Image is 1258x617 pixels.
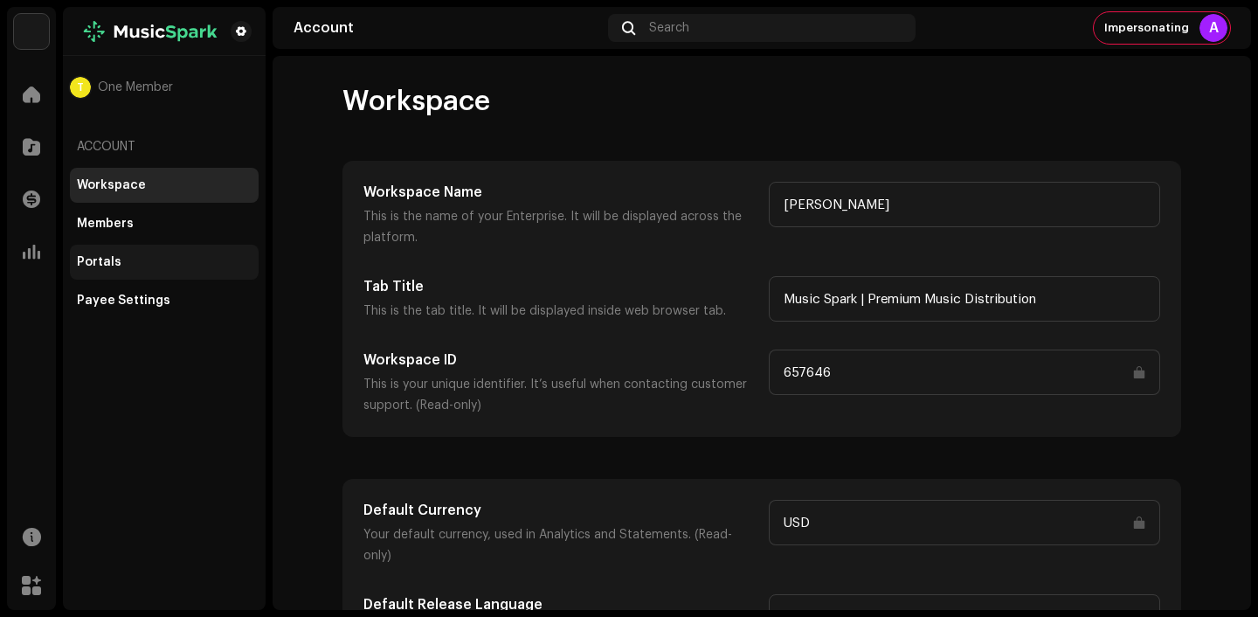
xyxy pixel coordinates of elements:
p: Your default currency, used in Analytics and Statements. (Read-only) [363,524,755,566]
p: This is the name of your Enterprise. It will be displayed across the platform. [363,206,755,248]
span: Impersonating [1104,21,1189,35]
div: T [70,77,91,98]
div: Portals [77,255,121,269]
span: Workspace [342,84,490,119]
re-m-nav-item: Payee Settings [70,283,259,318]
input: Type something... [769,500,1160,545]
p: This is your unique identifier. It’s useful when contacting customer support. (Read-only) [363,374,755,416]
span: One Member [98,80,173,94]
re-m-nav-item: Workspace [70,168,259,203]
div: Members [77,217,134,231]
re-m-nav-item: Members [70,206,259,241]
h5: Default Currency [363,500,755,521]
p: This is the tab title. It will be displayed inside web browser tab. [363,301,755,322]
img: bc4c4277-71b2-49c5-abdf-ca4e9d31f9c1 [14,14,49,49]
re-m-nav-item: Portals [70,245,259,280]
img: b012e8be-3435-4c6f-a0fa-ef5940768437 [77,21,224,42]
h5: Workspace ID [363,350,755,371]
re-a-nav-header: Account [70,126,259,168]
input: Type something... [769,276,1160,322]
div: Account [294,21,601,35]
div: Payee Settings [77,294,170,308]
input: Type something... [769,182,1160,227]
h5: Workspace Name [363,182,755,203]
h5: Default Release Language [363,594,755,615]
h5: Tab Title [363,276,755,297]
input: Type something... [769,350,1160,395]
span: Search [649,21,689,35]
div: Workspace [77,178,146,192]
div: A [1199,14,1227,42]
